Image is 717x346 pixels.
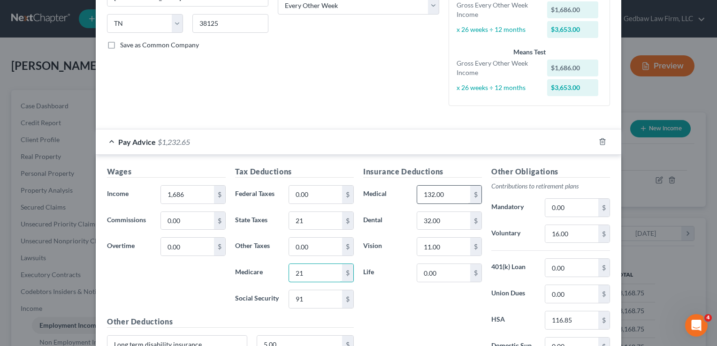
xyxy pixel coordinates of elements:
[342,186,353,203] div: $
[289,186,342,203] input: 0.00
[487,225,540,243] label: Voluntary
[161,238,214,256] input: 0.00
[545,199,598,217] input: 0.00
[342,238,353,256] div: $
[363,166,482,178] h5: Insurance Deductions
[417,212,470,230] input: 0.00
[417,186,470,203] input: 0.00
[491,181,610,191] p: Contributions to retirement plans
[598,311,610,329] div: $
[158,137,190,146] span: $1,232.65
[230,237,284,256] label: Other Taxes
[342,212,353,230] div: $
[230,211,284,230] label: State Taxes
[214,212,225,230] div: $
[457,47,602,57] div: Means Test
[107,166,226,178] h5: Wages
[417,238,470,256] input: 0.00
[685,314,708,337] iframe: Intercom live chat
[417,264,470,282] input: 0.00
[487,285,540,303] label: Union Dues
[470,264,481,282] div: $
[487,311,540,330] label: HSA
[547,79,599,96] div: $3,653.00
[214,186,225,203] div: $
[547,60,599,76] div: $1,686.00
[470,212,481,230] div: $
[547,1,599,18] div: $1,686.00
[452,25,542,34] div: x 26 weeks ÷ 12 months
[230,263,284,282] label: Medicare
[545,259,598,277] input: 0.00
[102,211,156,230] label: Commissions
[545,225,598,243] input: 0.00
[598,285,610,303] div: $
[704,314,712,322] span: 4
[161,186,214,203] input: 0.00
[289,264,342,282] input: 0.00
[289,290,342,308] input: 0.00
[452,0,542,19] div: Gross Every Other Week Income
[235,166,354,178] h5: Tax Deductions
[545,285,598,303] input: 0.00
[289,212,342,230] input: 0.00
[470,186,481,203] div: $
[547,21,599,38] div: $3,653.00
[107,189,129,197] span: Income
[598,259,610,277] div: $
[214,238,225,256] div: $
[470,238,481,256] div: $
[120,41,199,49] span: Save as Common Company
[452,59,542,77] div: Gross Every Other Week Income
[452,83,542,92] div: x 26 weeks ÷ 12 months
[161,212,214,230] input: 0.00
[358,185,412,204] label: Medical
[289,238,342,256] input: 0.00
[358,211,412,230] label: Dental
[192,14,268,33] input: Enter zip...
[342,290,353,308] div: $
[487,258,540,277] label: 401(k) Loan
[230,290,284,308] label: Social Security
[358,263,412,282] label: Life
[358,237,412,256] label: Vision
[230,185,284,204] label: Federal Taxes
[107,316,354,328] h5: Other Deductions
[491,166,610,178] h5: Other Obligations
[342,264,353,282] div: $
[545,311,598,329] input: 0.00
[598,199,610,217] div: $
[118,137,156,146] span: Pay Advice
[487,198,540,217] label: Mandatory
[102,237,156,256] label: Overtime
[598,225,610,243] div: $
